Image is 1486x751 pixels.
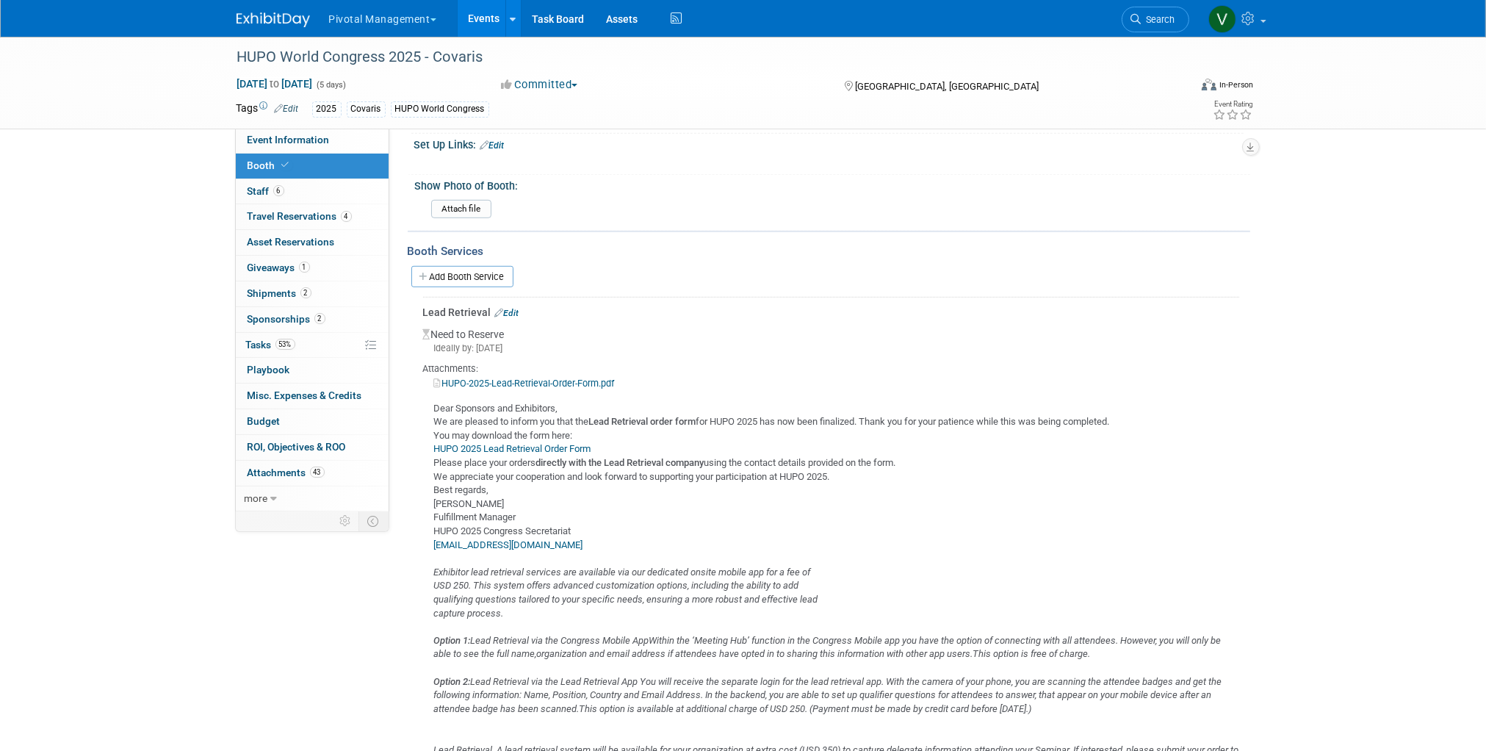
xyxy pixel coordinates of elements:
span: 4 [341,211,352,222]
span: Sponsorships [248,313,325,325]
span: 43 [310,467,325,478]
td: Personalize Event Tab Strip [333,511,359,531]
a: Tasks53% [236,333,389,358]
span: Tasks [246,339,295,351]
div: 2025 [312,101,342,117]
span: [DATE] [DATE] [237,77,314,90]
span: Shipments [248,287,311,299]
a: Budget [236,409,389,434]
a: HUPO-2025-Lead-Retrieval-Order-Form.pdf [434,378,615,389]
i: Lead Retrieval via the Lead Retrieval App You will receive the separate login for the lead retrie... [434,676,1222,714]
a: HUPO 2025 Lead Retrieval Order Form [434,443,591,454]
a: Edit [480,140,505,151]
b: Option 1: [434,635,471,646]
a: Giveaways1 [236,256,389,281]
span: Search [1141,14,1175,25]
span: Booth [248,159,292,171]
a: Attachments43 [236,461,389,486]
span: Giveaways [248,262,310,273]
span: more [245,492,268,504]
i: Exhibitor lead retrieval services are available via our dedicated onsite mobile app for a fee of [434,567,811,578]
div: Covaris [347,101,386,117]
span: Attachments [248,467,325,478]
i: capture process. [434,608,504,619]
div: Set Up Links: [414,134,1250,153]
a: Booth [236,154,389,179]
span: to [268,78,282,90]
a: Edit [275,104,299,114]
span: 1 [299,262,310,273]
a: Shipments2 [236,281,389,306]
a: ROI, Objectives & ROO [236,435,389,460]
div: HUPO World Congress 2025 - Covaris [232,44,1167,71]
span: [GEOGRAPHIC_DATA], [GEOGRAPHIC_DATA] [855,81,1039,92]
span: Budget [248,415,281,427]
a: Travel Reservations4 [236,204,389,229]
a: Misc. Expenses & Credits [236,384,389,409]
button: Committed [496,77,583,93]
div: HUPO World Congress [391,101,489,117]
i: Lead Retrieval via the Congress Mobile AppWithin the ‘Meeting Hub’ function in the Congress Mobil... [434,635,1222,660]
i: qualifying questions tailored to your specific needs, ensuring a more robust and effective lead [434,594,818,605]
a: Sponsorships2 [236,307,389,332]
a: Asset Reservations [236,230,389,255]
a: Event Information [236,128,389,153]
div: Ideally by: [DATE] [423,342,1239,355]
a: Add Booth Service [411,266,513,287]
b: directly with the Lead Retrieval company [536,457,704,468]
i: USD 250. This system offers advanced customization options, including the ability to add [434,580,799,591]
span: Asset Reservations [248,236,335,248]
span: ROI, Objectives & ROO [248,441,346,453]
div: Event Format [1103,76,1254,98]
div: Event Rating [1213,101,1252,108]
div: In-Person [1219,79,1253,90]
img: Valerie Weld [1208,5,1236,33]
a: more [236,486,389,511]
span: 2 [300,287,311,298]
a: Playbook [236,358,389,383]
b: Option 2: [434,676,471,687]
div: Booth Services [408,243,1250,259]
td: Tags [237,101,299,118]
div: Lead Retrieval [423,305,1239,320]
span: (5 days) [316,80,347,90]
span: Travel Reservations [248,210,352,222]
div: Show Photo of Booth: [415,175,1244,193]
span: Playbook [248,364,290,375]
a: [EMAIL_ADDRESS][DOMAIN_NAME] [434,539,583,550]
i: Booth reservation complete [282,161,289,169]
span: 6 [273,185,284,196]
span: 2 [314,313,325,324]
a: Search [1122,7,1189,32]
img: Format-Inperson.png [1202,79,1216,90]
b: Lead Retrieval order form [589,416,696,427]
span: Staff [248,185,284,197]
img: ExhibitDay [237,12,310,27]
a: Edit [495,308,519,318]
span: Misc. Expenses & Credits [248,389,362,401]
span: 53% [275,339,295,350]
td: Toggle Event Tabs [358,511,389,531]
a: Staff6 [236,179,389,204]
div: Attachments: [423,362,1239,375]
span: Event Information [248,134,330,145]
